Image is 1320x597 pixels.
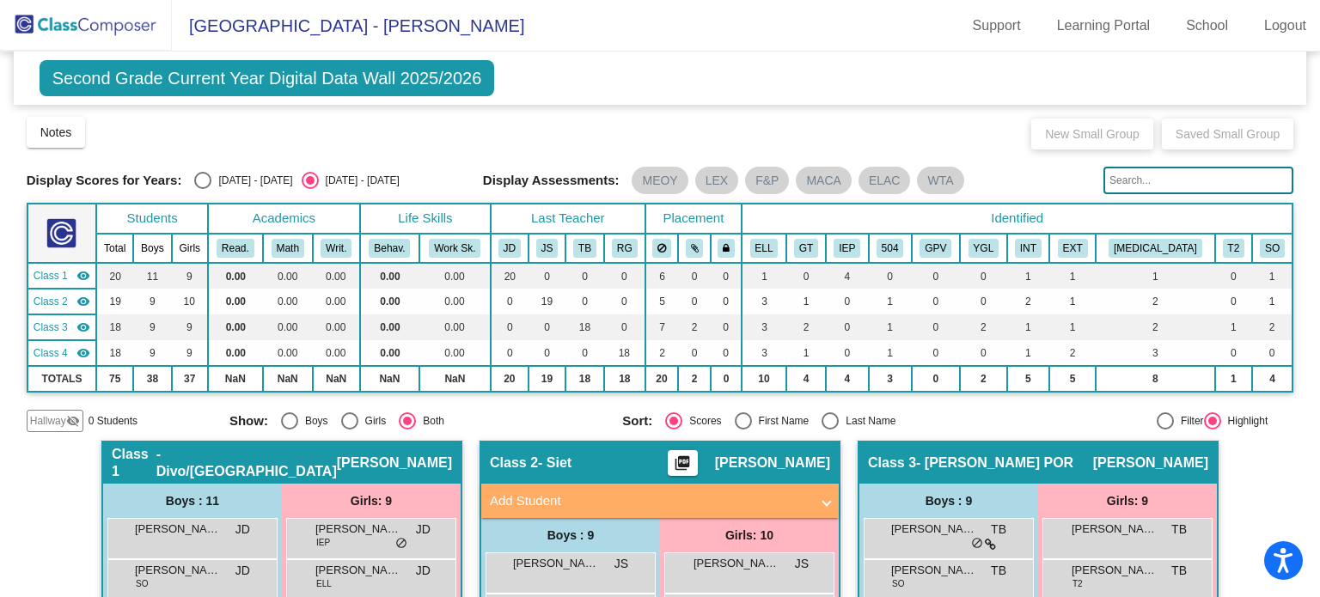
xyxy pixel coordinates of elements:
td: 0.00 [208,314,263,340]
td: 0.00 [313,340,360,366]
td: 2 [960,366,1007,392]
span: Second Grade Current Year Digital Data Wall 2025/2026 [40,60,495,96]
td: Jessica Siet - Siet [27,289,97,314]
div: [DATE] - [DATE] [319,173,400,188]
button: INT [1015,239,1042,258]
td: 0 [869,263,912,289]
mat-chip: WTA [917,167,963,194]
td: 1 [1007,314,1049,340]
td: 18 [604,366,645,392]
span: do_not_disturb_alt [395,537,407,551]
button: Math [272,239,304,258]
td: 4 [1252,366,1292,392]
div: Boys : 11 [103,484,282,518]
td: 9 [172,263,208,289]
td: 1 [1252,289,1292,314]
span: SO [892,577,904,590]
td: 1 [869,289,912,314]
span: [PERSON_NAME] [315,521,401,538]
th: Speech Only [1252,234,1292,263]
td: 0 [604,263,645,289]
span: JS [795,555,809,573]
td: 10 [742,366,786,392]
td: 9 [172,340,208,366]
div: Scores [682,413,721,429]
td: 1 [1007,263,1049,289]
span: Class 3 [868,454,916,472]
td: 0.00 [208,340,263,366]
span: [PERSON_NAME] [715,454,830,472]
div: Boys [298,413,328,429]
span: Class 1 [34,268,68,283]
div: Girls: 9 [282,484,461,518]
th: Academics [208,204,360,234]
span: Hallway [30,413,66,429]
td: 1 [786,289,826,314]
td: 9 [133,289,171,314]
button: 504 [877,239,904,258]
td: 0 [711,366,742,392]
td: 0 [604,314,645,340]
a: Support [959,12,1035,40]
td: 0 [1215,289,1252,314]
a: School [1172,12,1242,40]
th: Identified [742,204,1292,234]
button: YGL [969,239,999,258]
span: T2 [1072,577,1083,590]
span: JD [235,562,250,580]
th: Last Teacher [491,204,645,234]
td: 0 [711,263,742,289]
td: 18 [96,340,133,366]
a: Logout [1250,12,1320,40]
span: ELL [316,577,332,590]
span: [PERSON_NAME] [135,521,221,538]
span: JD [416,521,431,539]
td: 0 [678,263,710,289]
div: Girls [358,413,387,429]
mat-radio-group: Select an option [622,412,1002,429]
td: 0 [912,263,960,289]
span: SO [136,577,148,590]
th: Girls [172,234,208,263]
td: 0.00 [419,289,491,314]
td: 0.00 [263,314,313,340]
td: 18 [96,314,133,340]
span: Class 1 [112,446,156,480]
th: Extrovert [1049,234,1096,263]
button: JD [498,239,521,258]
span: - [PERSON_NAME] POR [916,454,1073,472]
span: 0 Students [89,413,137,429]
td: 0.00 [419,340,491,366]
td: 0 [960,340,1007,366]
td: 0 [711,314,742,340]
td: 0 [565,289,604,314]
span: TB [1171,521,1187,539]
div: Last Name [839,413,895,429]
span: [PERSON_NAME] [1072,521,1158,538]
span: TB [1171,562,1187,580]
td: 0 [912,289,960,314]
th: RTI Tier 2 [1215,234,1252,263]
td: 0 [1215,263,1252,289]
td: 2 [1049,340,1096,366]
td: 0.00 [360,263,419,289]
td: 6 [645,263,679,289]
td: 9 [133,314,171,340]
div: [DATE] - [DATE] [211,173,292,188]
span: IEP [316,536,330,549]
td: 10 [172,289,208,314]
span: Show: [229,413,268,429]
td: 0 [565,263,604,289]
td: NaN [208,366,263,392]
td: 1 [1096,263,1215,289]
mat-chip: ELAC [859,167,911,194]
td: 8 [1096,366,1215,392]
div: Filter [1174,413,1204,429]
mat-panel-title: Add Student [490,491,810,511]
td: 1 [1049,289,1096,314]
span: [PERSON_NAME] [1072,562,1158,579]
td: NaN [263,366,313,392]
th: Young for Grade Level [960,234,1007,263]
span: [PERSON_NAME] [891,521,977,538]
mat-radio-group: Select an option [229,412,609,429]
